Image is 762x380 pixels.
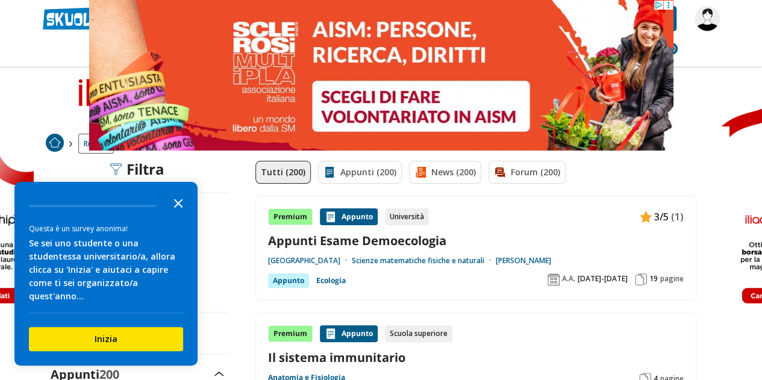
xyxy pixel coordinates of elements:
div: Appunto [320,208,378,225]
div: Premium [268,208,313,225]
a: Home [46,134,64,154]
div: Appunto [268,273,309,288]
span: [DATE]-[DATE] [578,274,628,284]
a: [PERSON_NAME] [496,256,551,266]
img: Anno accademico [548,273,560,285]
img: Appunti contenuto [640,211,652,223]
img: Apri e chiudi sezione [214,372,224,376]
img: rosamariavicari [695,6,720,31]
a: [GEOGRAPHIC_DATA] [268,256,352,266]
img: Appunti contenuto [325,328,337,340]
span: 19 [649,274,658,284]
span: 3/5 [654,209,669,225]
div: Premium [268,325,313,342]
img: News filtro contenuto [414,166,426,178]
div: Appunto [320,325,378,342]
a: Il sistema immunitario [268,349,684,366]
a: Appunti (200) [318,161,402,184]
div: Università [385,208,429,225]
img: Appunti contenuto [325,211,337,223]
a: Appunti Esame Demoecologia [268,232,684,249]
div: Se sei uno studente o una studentessa universitario/a, allora clicca su 'Inizia' e aiutaci a capi... [29,237,183,303]
div: Survey [14,182,198,366]
img: Forum filtro contenuto [494,166,506,178]
div: Scuola superiore [385,325,452,342]
button: Inizia [29,327,183,351]
a: Tutti (200) [255,161,311,184]
a: Forum (200) [489,161,566,184]
a: Scienze matematiche fisiche e naturali [352,256,496,266]
div: Questa è un survey anonima! [29,223,183,234]
img: Home [46,134,64,152]
a: Ecologia [316,273,346,288]
span: A.A. [562,274,575,284]
button: Close the survey [166,190,190,214]
a: News (200) [409,161,481,184]
img: Appunti filtro contenuto [323,166,336,178]
div: Filtra [110,161,164,178]
a: Ricerca [78,134,114,154]
span: pagine [660,274,684,284]
span: (1) [671,209,684,225]
img: Pagine [635,273,647,285]
img: Filtra filtri mobile [110,163,122,175]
